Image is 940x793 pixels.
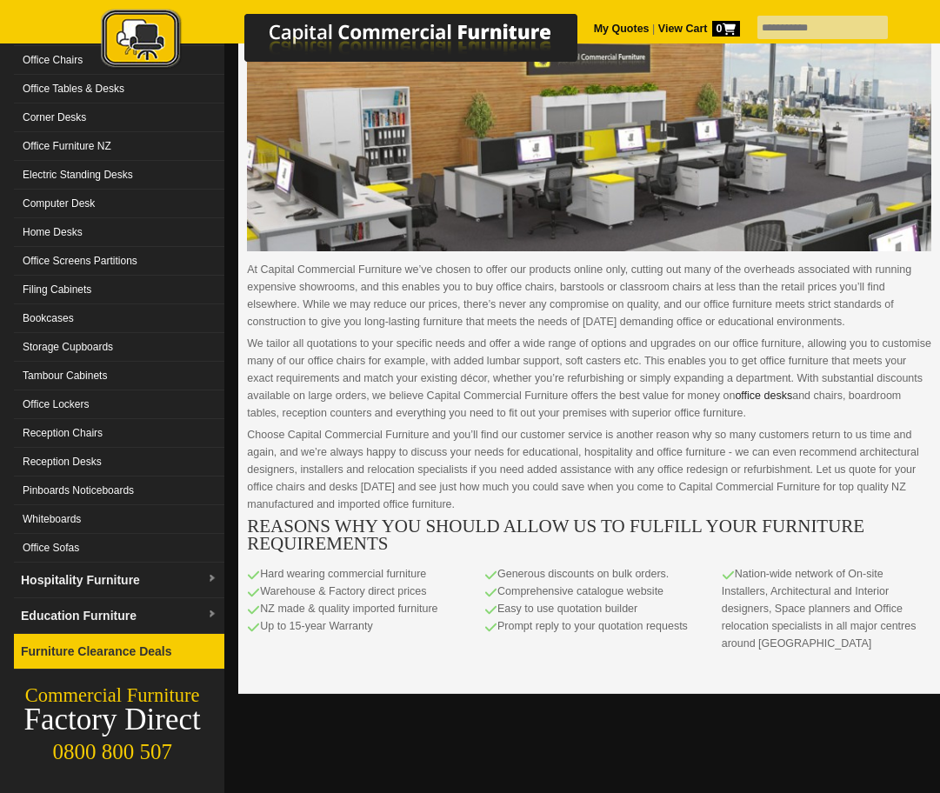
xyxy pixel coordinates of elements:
a: Pinboards Noticeboards [14,476,224,505]
a: Bookcases [14,304,224,333]
strong: View Cart [658,23,740,35]
a: Education Furnituredropdown [14,598,224,634]
a: Corner Desks [14,103,224,132]
p: We tailor all quotations to your specific needs and offer a wide range of options and upgrades on... [247,335,931,422]
a: Office Furniture NZ [14,132,224,161]
img: dropdown [207,610,217,620]
span: 0 [712,21,740,37]
a: Office Tables & Desks [14,75,224,103]
a: Reception Chairs [14,419,224,448]
a: Computer Desk [14,190,224,218]
p: Choose Capital Commercial Furniture and you’ll find our customer service is another reason why so... [247,426,931,513]
a: Electric Standing Desks [14,161,224,190]
a: Furniture Clearance Deals [14,634,224,670]
h3: REASONS WHY YOU SHOULD ALLOW US TO FULFILL YOUR FURNITURE REQUIREMENTS [247,517,931,552]
a: Home Desks [14,218,224,247]
p: Nation-wide network of On-site Installers, Architectural and Interior designers, Space planners a... [722,565,931,652]
a: office desks [735,390,792,402]
a: Reception Desks [14,448,224,476]
a: View Cart0 [655,23,739,35]
img: dropdown [207,574,217,584]
a: Whiteboards [14,505,224,534]
a: Filing Cabinets [14,276,224,304]
a: Tambour Cabinets [14,362,224,390]
a: Hospitality Furnituredropdown [14,563,224,598]
p: Hard wearing commercial furniture Warehouse & Factory direct prices NZ made & quality imported fu... [247,565,457,635]
a: Office Sofas [14,534,224,563]
p: At Capital Commercial Furniture we’ve chosen to offer our products online only, cutting out many ... [247,261,931,330]
p: Generous discounts on bulk orders. Comprehensive catalogue website Easy to use quotation builder ... [484,565,694,635]
a: Capital Commercial Furniture Logo [53,9,662,77]
a: Storage Cupboards [14,333,224,362]
img: Capital Commercial Furniture Logo [53,9,662,72]
a: Office Chairs [14,46,224,75]
a: Office Lockers [14,390,224,419]
a: Office Screens Partitions [14,247,224,276]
